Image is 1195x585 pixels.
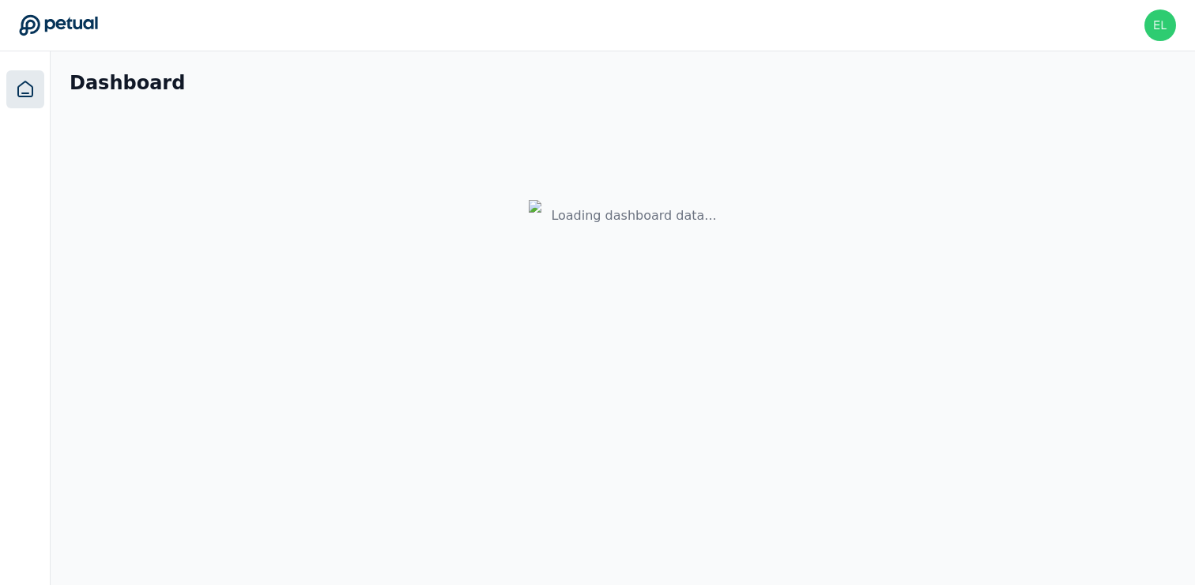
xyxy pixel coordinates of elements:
div: Loading dashboard data... [551,206,716,225]
img: Logo [529,200,545,232]
img: eliot+arm@petual.ai [1144,9,1176,41]
h1: Dashboard [70,70,185,96]
a: Dashboard [6,70,44,108]
a: Go to Dashboard [19,14,98,36]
